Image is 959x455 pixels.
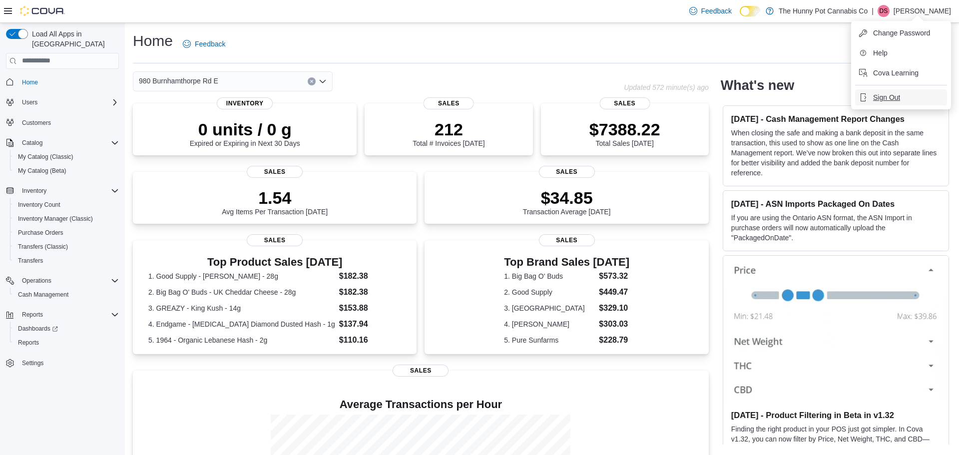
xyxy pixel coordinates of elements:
[624,83,709,91] p: Updated 572 minute(s) ago
[2,274,123,288] button: Operations
[504,287,595,297] dt: 2. Good Supply
[133,31,173,51] h1: Home
[18,137,46,149] button: Catalog
[14,241,72,253] a: Transfers (Classic)
[599,286,629,298] dd: $449.47
[148,256,401,268] h3: Top Product Sales [DATE]
[217,97,273,109] span: Inventory
[855,45,947,61] button: Help
[10,254,123,268] button: Transfers
[339,270,402,282] dd: $182.38
[894,5,951,17] p: [PERSON_NAME]
[14,213,97,225] a: Inventory Manager (Classic)
[740,6,761,16] input: Dark Mode
[18,116,119,129] span: Customers
[22,98,37,106] span: Users
[18,325,58,333] span: Dashboards
[222,188,328,216] div: Avg Items Per Transaction [DATE]
[18,243,68,251] span: Transfers (Classic)
[18,357,119,369] span: Settings
[20,6,65,16] img: Cova
[539,166,595,178] span: Sales
[14,165,70,177] a: My Catalog (Beta)
[148,319,335,329] dt: 4. Endgame - [MEDICAL_DATA] Diamond Dusted Hash - 1g
[6,71,119,397] nav: Complex example
[10,288,123,302] button: Cash Management
[18,201,60,209] span: Inventory Count
[148,271,335,281] dt: 1. Good Supply - [PERSON_NAME] - 28g
[14,213,119,225] span: Inventory Manager (Classic)
[721,77,794,93] h2: What's new
[14,255,47,267] a: Transfers
[880,5,888,17] span: DS
[873,48,888,58] span: Help
[10,212,123,226] button: Inventory Manager (Classic)
[599,318,629,330] dd: $303.03
[873,68,919,78] span: Cova Learning
[18,76,42,88] a: Home
[18,309,119,321] span: Reports
[779,5,868,17] p: The Hunny Pot Cannabis Co
[872,5,874,17] p: |
[190,119,300,147] div: Expired or Expiring in Next 30 Days
[28,29,119,49] span: Load All Apps in [GEOGRAPHIC_DATA]
[18,117,55,129] a: Customers
[10,198,123,212] button: Inventory Count
[504,319,595,329] dt: 4. [PERSON_NAME]
[413,119,484,147] div: Total # Invoices [DATE]
[195,39,225,49] span: Feedback
[339,302,402,314] dd: $153.88
[10,336,123,350] button: Reports
[504,271,595,281] dt: 1. Big Bag O' Buds
[18,167,66,175] span: My Catalog (Beta)
[18,291,68,299] span: Cash Management
[18,257,43,265] span: Transfers
[873,92,900,102] span: Sign Out
[14,151,119,163] span: My Catalog (Classic)
[22,119,51,127] span: Customers
[10,322,123,336] a: Dashboards
[523,188,611,208] p: $34.85
[2,115,123,130] button: Customers
[523,188,611,216] div: Transaction Average [DATE]
[339,286,402,298] dd: $182.38
[393,365,449,377] span: Sales
[14,227,119,239] span: Purchase Orders
[148,303,335,313] dt: 3. GREAZY - King Kush - 14g
[599,270,629,282] dd: $573.32
[14,289,72,301] a: Cash Management
[22,78,38,86] span: Home
[855,25,947,41] button: Change Password
[319,77,327,85] button: Open list of options
[14,241,119,253] span: Transfers (Classic)
[2,136,123,150] button: Catalog
[18,153,73,161] span: My Catalog (Classic)
[339,334,402,346] dd: $110.16
[18,185,119,197] span: Inventory
[339,318,402,330] dd: $137.94
[247,234,303,246] span: Sales
[731,114,941,124] h3: [DATE] - Cash Management Report Changes
[504,335,595,345] dt: 5. Pure Sunfarms
[14,323,119,335] span: Dashboards
[148,335,335,345] dt: 5. 1964 - Organic Lebanese Hash - 2g
[14,323,62,335] a: Dashboards
[18,137,119,149] span: Catalog
[18,339,39,347] span: Reports
[22,359,43,367] span: Settings
[139,75,218,87] span: 980 Burnhamthorpe Rd E
[18,229,63,237] span: Purchase Orders
[14,227,67,239] a: Purchase Orders
[873,28,930,38] span: Change Password
[2,308,123,322] button: Reports
[18,215,93,223] span: Inventory Manager (Classic)
[855,65,947,81] button: Cova Learning
[222,188,328,208] p: 1.54
[855,89,947,105] button: Sign Out
[599,334,629,346] dd: $228.79
[14,199,119,211] span: Inventory Count
[18,76,119,88] span: Home
[731,410,941,420] h3: [DATE] - Product Filtering in Beta in v1.32
[731,128,941,178] p: When closing the safe and making a bank deposit in the same transaction, this used to show as one...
